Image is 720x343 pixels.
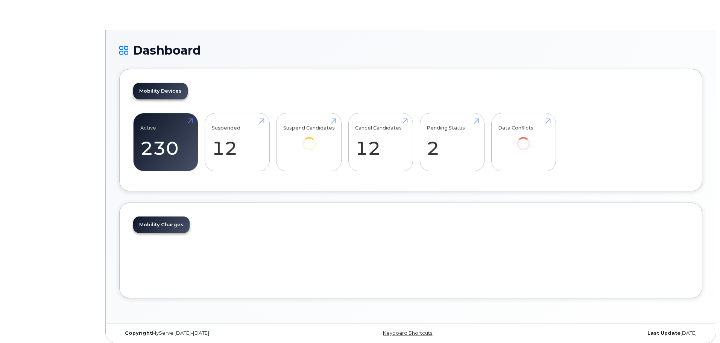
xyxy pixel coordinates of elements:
[647,330,681,336] strong: Last Update
[140,117,191,167] a: Active 230
[383,330,432,336] a: Keyboard Shortcuts
[508,330,702,336] div: [DATE]
[355,117,406,167] a: Cancel Candidates 12
[498,117,549,161] a: Data Conflicts
[133,216,190,233] a: Mobility Charges
[119,44,702,57] h1: Dashboard
[427,117,477,167] a: Pending Status 2
[212,117,263,167] a: Suspended 12
[283,117,335,161] a: Suspend Candidates
[125,330,152,336] strong: Copyright
[119,330,314,336] div: MyServe [DATE]–[DATE]
[133,83,188,99] a: Mobility Devices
